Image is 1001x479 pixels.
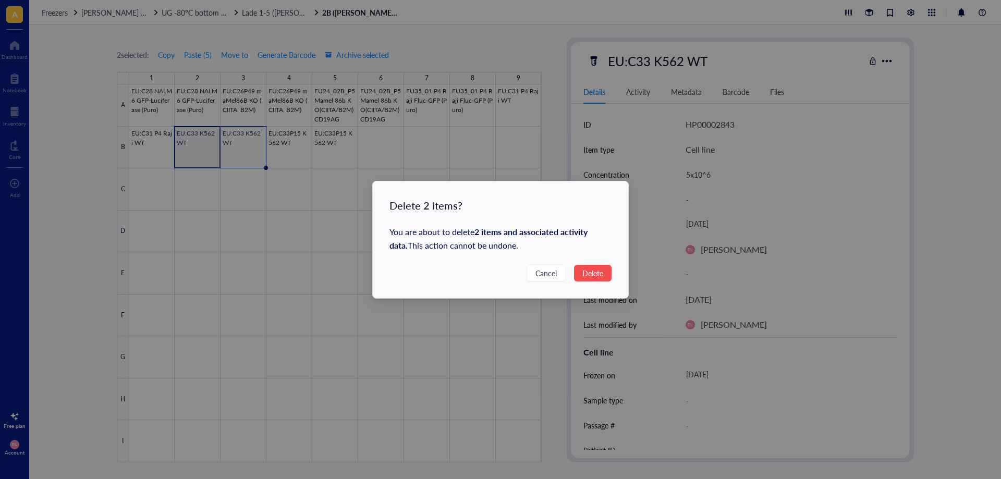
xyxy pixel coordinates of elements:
span: Delete [582,267,603,279]
div: Delete 2 items? [389,198,462,213]
span: Cancel [535,267,557,279]
div: You are about to delete This action cannot be undone. [389,225,612,252]
strong: 2 items and associated activity data . [389,226,588,251]
button: Delete [574,265,612,281]
button: Cancel [527,265,566,281]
